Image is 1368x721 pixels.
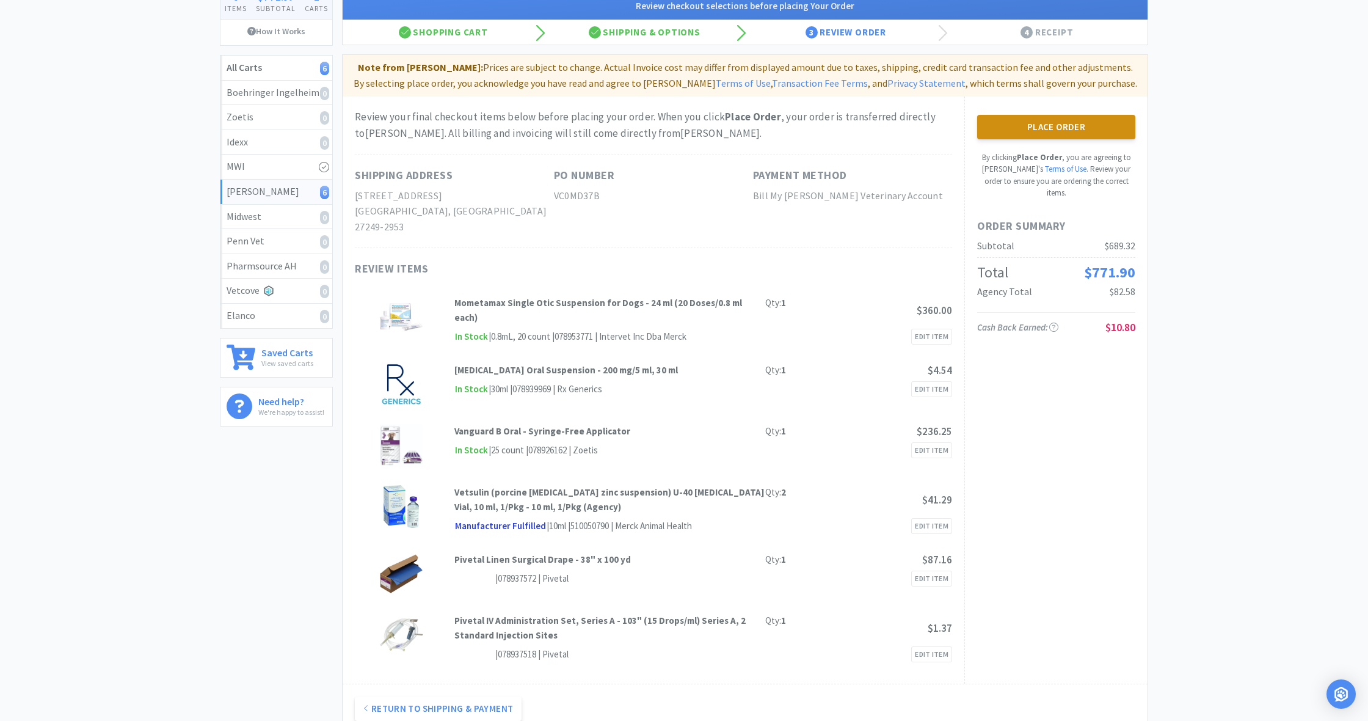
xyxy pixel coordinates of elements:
a: Edit Item [911,329,952,345]
a: Vetcove0 [220,279,332,304]
span: 3 [806,26,818,38]
i: 6 [320,62,329,75]
span: $1.37 [928,621,952,635]
div: Review your final checkout items below before placing your order. When you click , your order is ... [355,109,952,142]
a: Terms of Use [1045,164,1086,174]
strong: 2 [781,486,786,498]
p: View saved carts [261,357,313,369]
a: Edit Item [911,646,952,662]
h1: PO Number [554,167,615,185]
p: Prices are subject to change. Actual Invoice cost may differ from displayed amount due to taxes, ... [347,60,1143,91]
div: Qty: [765,552,786,567]
a: Boehringer Ingelheim0 [220,81,332,106]
p: By clicking , you are agreeing to [PERSON_NAME]'s . Review your order to ensure you are ordering ... [977,152,1135,199]
div: | 510050790 | Merck Animal Health [566,519,692,533]
a: Transaction Fee Terms [772,77,868,89]
h2: [STREET_ADDRESS] [355,188,554,204]
div: | 078953771 | Intervet Inc Dba Merck [550,329,686,344]
h2: [GEOGRAPHIC_DATA], [GEOGRAPHIC_DATA] 27249-2953 [355,203,554,235]
span: | 30ml [489,383,508,395]
button: Return to Shipping & Payment [355,697,522,721]
img: 88385a67dd924eba80317531d9c0e11e_330841.jpeg [380,552,423,595]
div: [PERSON_NAME] [227,184,326,200]
div: Idexx [227,134,326,150]
div: | 078937572 | Pivetal [493,571,569,586]
div: Pharmsource AH [227,258,326,274]
i: 0 [320,235,329,249]
div: Open Intercom Messenger [1326,679,1356,709]
h6: Need help? [258,393,324,406]
a: Zoetis0 [220,105,332,130]
div: Shipping & Options [544,20,746,45]
div: Qty: [765,613,786,628]
div: Qty: [765,296,786,310]
div: Zoetis [227,109,326,125]
strong: 1 [781,554,786,565]
a: Edit Item [911,571,952,587]
h1: Shipping Address [355,167,453,185]
img: 5381fea8405849469fcab944e4b645a5_174084.jpeg [380,424,423,467]
h4: Items [220,2,252,14]
h4: Subtotal [252,2,300,14]
a: MWI [220,155,332,180]
img: 65b50d86cfb64bb4938f68085462182d_370394.jpeg [380,613,423,656]
span: $10.80 [1105,320,1135,334]
span: Manufacturer Fulfilled [454,519,547,534]
p: We're happy to assist! [258,406,324,418]
img: 610f8249a0a1495a8aa2d0f135ebc078_380130.jpeg [380,363,423,406]
a: Elanco0 [220,304,332,328]
a: Terms of Use [716,77,771,89]
span: | 25 count [489,444,524,456]
span: $771.90 [1084,263,1135,282]
strong: 1 [781,615,786,626]
a: Edit Item [911,518,952,534]
a: Penn Vet0 [220,229,332,254]
a: Midwest0 [220,205,332,230]
h2: Bill My [PERSON_NAME] Veterinary Account [753,188,952,204]
strong: Place Order [725,110,781,123]
div: | 078937518 | Pivetal [493,647,569,662]
a: Privacy Statement [887,77,966,89]
span: In Stock [454,443,489,458]
div: MWI [227,159,326,175]
span: Unknown [454,647,493,662]
i: 0 [320,211,329,224]
span: $689.32 [1105,240,1135,252]
span: Cash Back Earned : [977,321,1058,333]
h4: Carts [300,2,332,14]
div: Qty: [765,485,786,500]
div: Vetcove [227,283,326,299]
a: Pharmsource AH0 [220,254,332,279]
div: Boehringer Ingelheim [227,85,326,101]
i: 0 [320,87,329,100]
i: 6 [320,186,329,199]
h2: VC0MD37B [554,188,753,204]
div: Agency Total [977,284,1032,300]
img: d66493c10c5e492faf436cb2a1a23491_802131.jpeg [380,296,423,339]
span: | 0.8mL, 20 count [489,331,550,342]
span: $236.25 [917,425,952,438]
div: Subtotal [977,238,1014,254]
strong: Vanguard B Oral - Syringe-Free Applicator [454,425,630,437]
span: $87.16 [922,553,952,566]
h1: Review Items [355,260,721,278]
div: | 078926162 | Zoetis [524,443,598,458]
span: In Stock [454,329,489,345]
a: [PERSON_NAME]6 [220,180,332,205]
strong: All Carts [227,61,262,73]
span: $360.00 [917,304,952,317]
div: Total [977,261,1008,284]
strong: 1 [781,425,786,437]
div: Review Order [745,20,947,45]
i: 0 [320,136,329,150]
div: Qty: [765,424,786,439]
span: | 10ml [547,520,566,532]
i: 0 [320,310,329,323]
i: 0 [320,111,329,125]
strong: 1 [781,297,786,309]
div: Elanco [227,308,326,324]
div: Shopping Cart [343,20,544,45]
span: $41.29 [922,493,952,507]
strong: Pivetal Linen Surgical Drape - 38" x 100 yd [454,554,631,565]
span: Unknown [454,571,493,587]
